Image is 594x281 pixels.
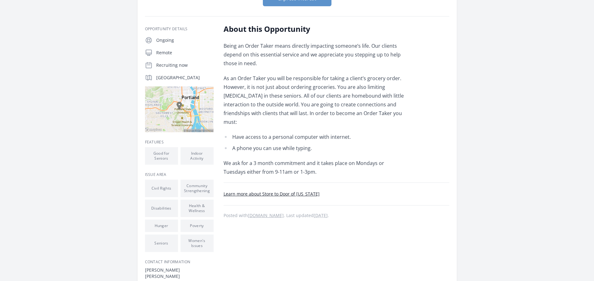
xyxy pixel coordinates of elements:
p: [GEOGRAPHIC_DATA] [156,75,214,81]
li: Indoor Activity [181,147,214,165]
li: Health & Wellness [181,200,214,217]
p: Being an Order Taker means directly impacting someone’s life. Our clients depend on this essentia... [224,41,406,68]
li: Seniors [145,235,178,252]
abbr: Wed, Nov 13, 2024 3:44 PM [314,212,328,218]
h3: Features [145,140,214,145]
a: [DOMAIN_NAME] [248,212,284,218]
dt: [PERSON_NAME] [145,267,214,273]
p: Ongoing [156,37,214,43]
li: Have access to a personal computer with internet. [224,133,406,141]
a: Learn more about Store to Door of [US_STATE] [224,191,320,197]
img: Map [145,86,214,132]
li: Hunger [145,220,178,232]
h2: About this Opportunity [224,24,406,34]
li: Poverty [181,220,214,232]
h3: Contact Information [145,259,214,264]
h3: Issue area [145,172,214,177]
h3: Opportunity Details [145,27,214,31]
li: A phone you can use while typing. [224,144,406,153]
p: Remote [156,50,214,56]
p: We ask for a 3 month commitment and it takes place on Mondays or Tuesdays either from 9-11am or 1... [224,159,406,176]
p: Posted with . Last updated . [224,213,449,218]
li: Good for Seniors [145,147,178,165]
p: As an Order Taker you will be responsible for taking a client’s grocery order. However, it is not... [224,74,406,126]
li: Community Strengthening [181,180,214,197]
li: Civil Rights [145,180,178,197]
p: Recruiting now [156,62,214,68]
li: Women's Issues [181,235,214,252]
li: Disabilities [145,200,178,217]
